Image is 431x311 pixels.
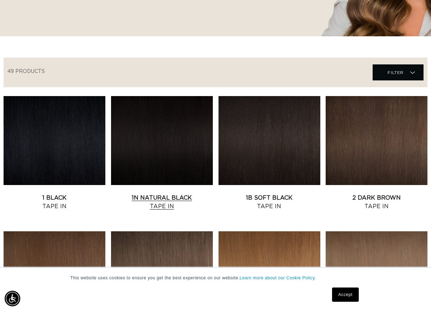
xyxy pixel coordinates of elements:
a: 1N Natural Black Tape In [111,194,213,211]
a: 1 Black Tape In [4,194,105,211]
a: Accept [332,288,358,302]
div: Accessibility Menu [5,291,20,306]
summary: Filter [373,64,424,80]
span: Filter [388,66,404,79]
span: 49 products [7,69,45,74]
iframe: Chat Widget [395,277,431,311]
p: This website uses cookies to ensure you get the best experience on our website. [70,275,361,281]
a: 1B Soft Black Tape In [219,194,320,211]
a: Learn more about our Cookie Policy. [240,275,316,280]
a: 2 Dark Brown Tape In [326,194,427,211]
